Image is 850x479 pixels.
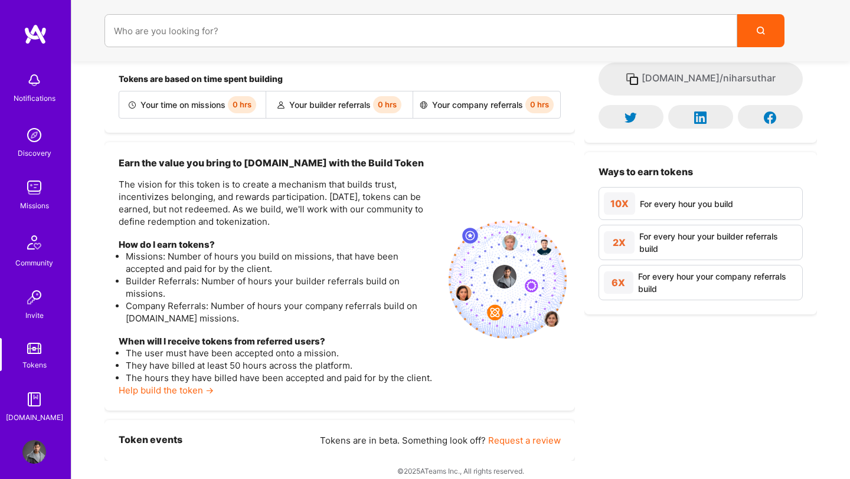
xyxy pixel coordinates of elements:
h3: Token events [119,434,182,447]
div: Tokens [22,359,47,371]
a: User Avatar [19,440,49,464]
img: tokens [27,343,41,354]
img: profile [493,265,516,288]
li: Company Referrals: Number of hours your company referrals build on [DOMAIN_NAME] missions. [126,300,439,324]
li: They have billed at least 50 hours across the platform. [126,359,439,372]
img: teamwork [22,176,46,199]
span: 0 hrs [228,96,256,113]
div: 10X [604,192,635,215]
li: Builder Referrals: Number of hours your builder referrals build on missions. [126,275,439,300]
i: icon Copy [625,72,639,86]
h4: How do I earn tokens? [119,239,439,250]
div: Missions [20,199,49,212]
i: icon LinkedInDark [694,111,707,124]
img: guide book [22,388,46,411]
div: For every hour your company referrals build [638,270,797,295]
div: 6X [604,271,633,294]
div: 2X [604,231,635,254]
div: Discovery [18,147,51,159]
img: logo [24,24,47,45]
span: 0 hrs [525,96,554,113]
img: discovery [22,123,46,147]
i: icon Search [757,27,765,35]
button: [DOMAIN_NAME]/niharsuthar [599,63,803,96]
span: Tokens are in beta. Something look off? [320,435,486,446]
h4: When will I receive tokens from referred users? [119,336,439,347]
li: The hours they have billed have been accepted and paid for by the client. [126,372,439,384]
div: [DOMAIN_NAME] [6,411,63,424]
div: For every hour your builder referrals build [639,230,797,255]
img: invite [449,221,567,339]
img: bell [22,68,46,92]
img: Builder icon [129,101,136,109]
h3: Ways to earn tokens [599,166,803,178]
img: Invite [22,286,46,309]
div: Community [15,257,53,269]
i: icon Facebook [764,111,776,124]
a: Request a review [488,435,561,446]
div: Your time on missions [119,91,266,118]
div: Your builder referrals [266,91,413,118]
img: Community [20,228,48,257]
img: Company referral icon [420,101,427,109]
input: Who are you looking for? [114,16,728,46]
img: Builder referral icon [277,101,285,109]
h3: Earn the value you bring to [DOMAIN_NAME] with the Build Token [119,156,439,169]
h4: Tokens are based on time spent building [119,74,561,84]
div: Notifications [14,92,55,104]
div: For every hour you build [640,198,733,210]
span: 0 hrs [373,96,401,113]
a: Help build the token → [119,385,214,396]
i: icon Twitter [625,111,637,124]
p: The vision for this token is to create a mechanism that builds trust, incentivizes belonging, and... [119,178,439,228]
img: User Avatar [22,440,46,464]
li: The user must have been accepted onto a mission. [126,347,439,359]
div: Your company referrals [413,91,560,118]
li: Missions: Number of hours you build on missions, that have been accepted and paid for by the client. [126,250,439,275]
div: Invite [25,309,44,321]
